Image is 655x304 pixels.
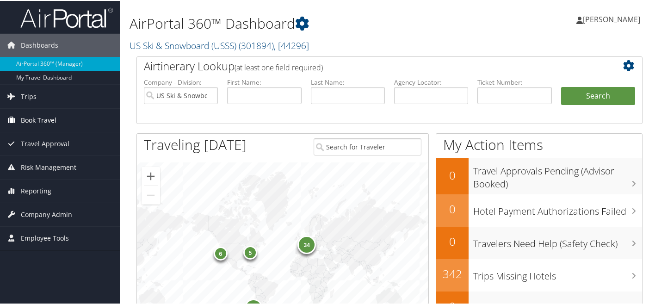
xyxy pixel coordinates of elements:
span: Book Travel [21,108,56,131]
h2: 0 [436,233,469,248]
span: Risk Management [21,155,76,178]
label: Company - Division: [144,77,218,86]
button: Search [561,86,635,105]
label: Last Name: [311,77,385,86]
label: Agency Locator: [394,77,468,86]
a: US Ski & Snowboard (USSS) [130,38,309,51]
span: Trips [21,84,37,107]
span: , [ 44296 ] [274,38,309,51]
span: Reporting [21,179,51,202]
label: First Name: [227,77,301,86]
h3: Trips Missing Hotels [473,264,642,282]
h3: Travelers Need Help (Safety Check) [473,232,642,249]
a: 0Hotel Payment Authorizations Failed [436,193,642,226]
a: 0Travelers Need Help (Safety Check) [436,226,642,258]
div: 6 [214,246,228,260]
h1: AirPortal 360™ Dashboard [130,13,476,32]
h2: 0 [436,200,469,216]
span: Travel Approval [21,131,69,155]
span: [PERSON_NAME] [583,13,640,24]
h2: 0 [436,167,469,182]
button: Zoom in [142,166,160,185]
h1: Traveling [DATE] [144,134,247,154]
h1: My Action Items [436,134,642,154]
img: airportal-logo.png [20,6,113,28]
span: Dashboards [21,33,58,56]
h2: 342 [436,265,469,281]
span: Company Admin [21,202,72,225]
span: Employee Tools [21,226,69,249]
span: (at least one field required) [235,62,323,72]
h3: Travel Approvals Pending (Advisor Booked) [473,159,642,190]
div: 34 [297,235,316,253]
a: 342Trips Missing Hotels [436,258,642,291]
span: ( 301894 ) [239,38,274,51]
a: 0Travel Approvals Pending (Advisor Booked) [436,157,642,193]
button: Zoom out [142,185,160,204]
a: [PERSON_NAME] [576,5,649,32]
h2: Airtinerary Lookup [144,57,593,73]
label: Ticket Number: [477,77,551,86]
input: Search for Traveler [314,137,421,155]
h3: Hotel Payment Authorizations Failed [473,199,642,217]
div: 5 [243,244,257,258]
